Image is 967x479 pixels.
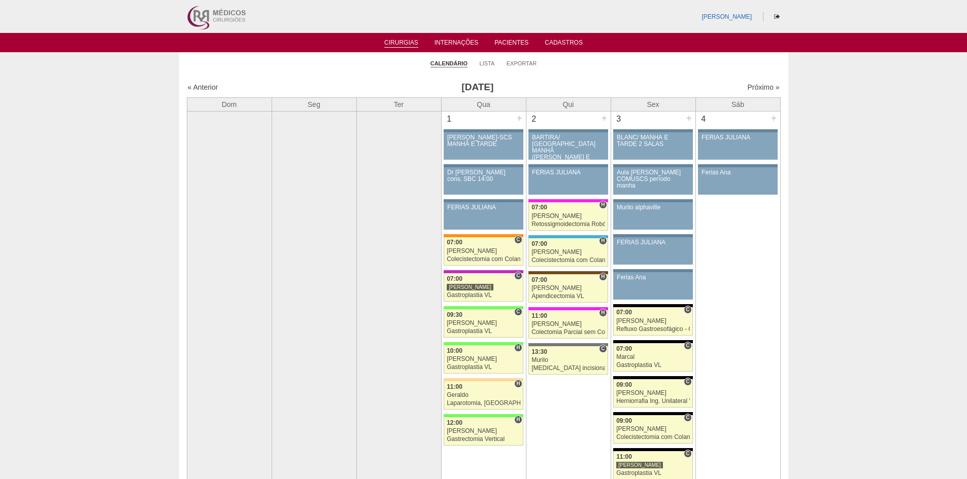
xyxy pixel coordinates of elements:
[447,347,462,354] span: 10:00
[531,204,547,211] span: 07:00
[617,239,689,246] div: FERIAS JULIANA
[514,308,522,316] span: Consultório
[616,309,632,316] span: 07:00
[444,417,523,446] a: H 12:00 [PERSON_NAME] Gastrectomia Vertical
[444,378,523,381] div: Key: Bartira
[617,204,689,211] div: Murilo alphaville
[698,167,777,195] a: Ferias Ana
[444,273,523,302] a: C 07:00 [PERSON_NAME] Gastroplastia VL
[444,345,523,374] a: H 10:00 [PERSON_NAME] Gastroplastia VL
[447,383,462,390] span: 11:00
[528,235,608,238] div: Key: Neomater
[613,304,692,307] div: Key: Blanc
[447,292,520,299] div: Gastroplastia VL
[600,112,609,125] div: +
[613,448,692,451] div: Key: Blanc
[447,436,520,443] div: Gastrectomia Vertical
[617,134,689,148] div: BLANC/ MANHÃ E TARDE 2 SALAS
[613,272,692,300] a: Ferias Ana
[613,199,692,202] div: Key: Aviso
[747,83,779,91] a: Próximo »
[613,415,692,444] a: C 09:00 [PERSON_NAME] Colecistectomia com Colangiografia VL
[444,129,523,132] div: Key: Aviso
[528,271,608,274] div: Key: Santa Joana
[774,14,780,20] i: Sair
[613,343,692,372] a: C 07:00 Marcal Gastroplastia VL
[444,270,523,273] div: Key: Maria Braido
[447,419,462,426] span: 12:00
[480,60,495,67] a: Lista
[616,326,690,333] div: Refluxo Gastroesofágico - Cirurgia VL
[528,132,608,160] a: BARTIRA/ [GEOGRAPHIC_DATA] MANHÃ ([PERSON_NAME] E ANA)/ SANTA JOANA -TARDE
[695,97,780,111] th: Sáb
[356,97,441,111] th: Ter
[531,285,605,291] div: [PERSON_NAME]
[617,274,689,281] div: Ferias Ana
[526,112,542,127] div: 2
[698,129,777,132] div: Key: Aviso
[447,328,520,335] div: Gastroplastia VL
[684,414,691,422] span: Consultório
[444,234,523,237] div: Key: São Luiz - SCS
[698,132,777,160] a: FERIAS JULIANA
[616,434,690,440] div: Colecistectomia com Colangiografia VL
[616,318,690,324] div: [PERSON_NAME]
[531,293,605,300] div: Apendicectomia VL
[531,221,605,228] div: Retossigmoidectomia Robótica
[444,202,523,230] a: FERIAS JULIANA
[613,307,692,336] a: C 07:00 [PERSON_NAME] Refluxo Gastroesofágico - Cirurgia VL
[515,112,524,125] div: +
[531,276,547,283] span: 07:00
[531,312,547,319] span: 11:00
[613,269,692,272] div: Key: Aviso
[613,167,692,195] a: Aula [PERSON_NAME] COMUSCS período manha
[447,364,520,371] div: Gastroplastia VL
[447,392,520,398] div: Geraldo
[444,237,523,266] a: C 07:00 [PERSON_NAME] Colecistectomia com Colangiografia VL
[514,380,522,388] span: Hospital
[599,273,607,281] span: Hospital
[613,129,692,132] div: Key: Aviso
[444,167,523,195] a: Dr [PERSON_NAME] cons. SBC 14:00
[528,346,608,375] a: C 13:30 Murilo [MEDICAL_DATA] incisional Robótica
[613,379,692,408] a: C 09:00 [PERSON_NAME] Herniorrafia Ing. Unilateral VL
[617,169,689,190] div: Aula [PERSON_NAME] COMUSCS período manha
[684,342,691,350] span: Consultório
[698,164,777,167] div: Key: Aviso
[444,132,523,160] a: [PERSON_NAME]-SCS MANHÃ E TARDE
[616,470,690,476] div: Gastroplastia VL
[447,283,493,291] div: [PERSON_NAME]
[447,239,462,246] span: 07:00
[531,365,605,372] div: [MEDICAL_DATA] incisional Robótica
[507,60,537,67] a: Exportar
[447,275,462,282] span: 07:00
[514,344,522,352] span: Hospital
[613,340,692,343] div: Key: Blanc
[531,257,605,264] div: Colecistectomia com Colangiografia VL
[531,249,605,255] div: [PERSON_NAME]
[187,97,272,111] th: Dom
[613,237,692,265] a: FERIAS JULIANA
[442,112,457,127] div: 1
[447,400,520,407] div: Laparotomia, [GEOGRAPHIC_DATA], Drenagem, Bridas VL
[599,237,607,245] span: Hospital
[616,417,632,424] span: 09:00
[616,381,632,388] span: 09:00
[613,234,692,237] div: Key: Aviso
[531,213,605,219] div: [PERSON_NAME]
[526,97,611,111] th: Qui
[599,201,607,209] span: Hospital
[532,169,605,176] div: FERIAS JULIANA
[702,13,752,20] a: [PERSON_NAME]
[531,329,605,336] div: Colectomia Parcial sem Colostomia VL
[447,248,520,254] div: [PERSON_NAME]
[528,167,608,195] a: FERIAS JULIANA
[272,97,356,111] th: Seg
[599,309,607,317] span: Hospital
[531,321,605,327] div: [PERSON_NAME]
[613,164,692,167] div: Key: Aviso
[447,356,520,362] div: [PERSON_NAME]
[531,348,547,355] span: 13:30
[447,320,520,326] div: [PERSON_NAME]
[494,39,528,49] a: Pacientes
